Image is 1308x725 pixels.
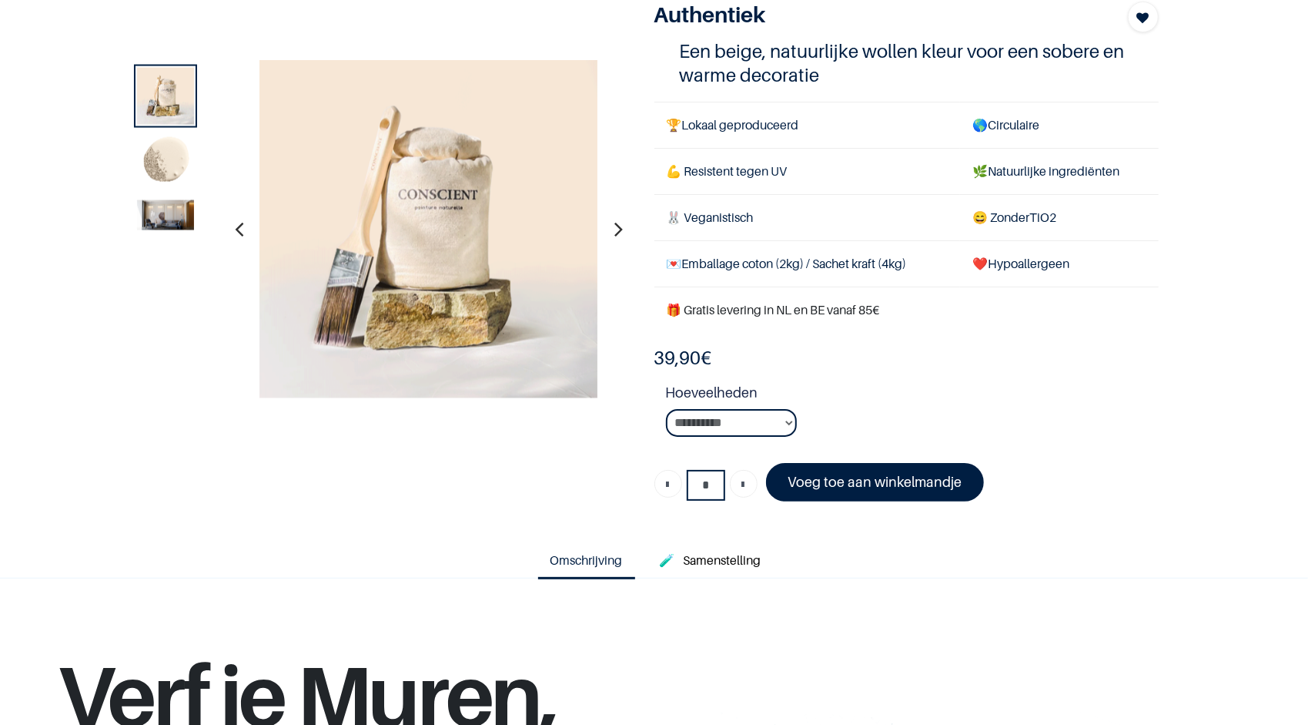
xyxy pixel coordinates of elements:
td: Circulaire [960,102,1159,148]
span: 💌 [667,256,682,271]
a: Voeg één toe [730,470,758,498]
span: 🐰 Veganistisch [667,210,754,225]
td: Lokaal geproduceerd [654,102,960,148]
span: 💪 Resistent tegen UV [667,163,788,179]
td: ❤️Hypoallergeen [960,241,1159,287]
h1: Authentiek [654,2,1083,28]
span: 🧪 [660,552,675,568]
span: 😄 Zonder [972,210,1029,225]
h4: Een beige, natuurlijke wollen kleur voor een sobere en warme decoratie [679,39,1133,87]
span: Samenstelling [684,552,761,568]
b: € [654,347,712,369]
span: Add to wishlist [1137,8,1149,27]
span: 🏆 [667,117,682,133]
img: Product image [137,200,194,230]
span: 🌿 [972,163,988,179]
strong: Hoeveelheden [666,382,1159,409]
td: Natuurlijke ingrediënten [960,148,1159,194]
button: Add to wishlist [1128,2,1159,32]
a: Voeg toe aan winkelmandje [766,463,985,501]
font: Voeg toe aan winkelmandje [788,474,962,490]
td: Emballage coton (2kg) / Sachet kraft (4kg) [654,241,960,287]
td: TiO2 [960,194,1159,240]
span: 🌎 [972,117,988,133]
img: Product image [137,67,194,124]
a: Verwijder een [654,470,682,498]
img: Product image [137,133,194,190]
span: 39,90 [654,347,701,369]
font: 🎁 Gratis levering in NL en BE vanaf 85€ [667,302,880,317]
img: Product image [259,59,597,398]
span: Omschrijving [550,552,623,568]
